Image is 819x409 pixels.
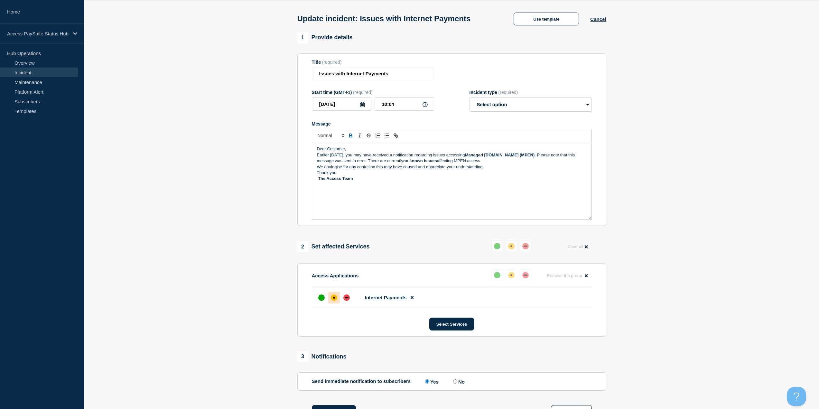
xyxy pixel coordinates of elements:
button: affected [506,269,517,281]
div: Message [312,121,592,126]
strong: The Access Team [318,176,353,181]
span: Remove the group [547,273,582,278]
label: Yes [423,378,439,385]
p: Access PaySuite Status Hub [7,31,69,36]
span: (required) [322,60,342,65]
div: Set affected Services [297,241,370,252]
div: Incident type [470,90,592,95]
span: (required) [498,90,518,95]
p: Access Applications [312,273,359,278]
button: affected [506,240,517,252]
p: Earlier [DATE], you may have received a notification regarding issues accessing . Please note tha... [317,152,587,164]
input: HH:MM [375,98,434,111]
span: Font size [315,132,346,139]
h1: Update incident: Issues with Internet Payments [297,14,471,23]
span: 2 [297,241,308,252]
div: up [494,272,500,278]
div: up [318,294,325,301]
div: down [522,272,529,278]
button: Toggle bold text [346,132,355,139]
button: Use template [514,13,579,25]
div: Provide details [297,32,353,43]
button: Toggle link [391,132,400,139]
input: YYYY-MM-DD [312,98,371,111]
span: 1 [297,32,308,43]
button: up [491,240,503,252]
p: Thank you, [317,170,587,176]
button: Remove the group [543,269,592,282]
p: Dear Customer, [317,146,587,152]
div: Send immediate notification to subscribers [312,378,592,385]
span: 3 [297,351,308,362]
span: (required) [353,90,373,95]
button: down [520,269,531,281]
button: Toggle italic text [355,132,364,139]
div: affected [508,243,515,249]
p: We apologise for any confusion this may have caused and appreciate your understanding. [317,164,587,170]
div: affected [508,272,515,278]
iframe: Help Scout Beacon - Open [787,387,806,406]
strong: Managed [DOMAIN_NAME] (MPEN) [465,153,535,157]
div: Notifications [297,351,347,362]
div: up [494,243,500,249]
button: Select Services [429,318,474,330]
button: Cancel [590,16,606,22]
button: Clear all [563,240,591,253]
select: Incident type [470,98,592,112]
input: No [453,379,457,384]
p: Send immediate notification to subscribers [312,378,411,385]
button: Toggle bulleted list [382,132,391,139]
input: Title [312,67,434,80]
button: Toggle strikethrough text [364,132,373,139]
label: No [451,378,465,385]
input: Yes [425,379,429,384]
strong: no known issues [403,158,437,163]
div: Start time (GMT+1) [312,90,434,95]
span: Internet Payments [365,295,407,300]
div: Message [312,142,591,219]
button: Toggle ordered list [373,132,382,139]
div: down [343,294,350,301]
div: down [522,243,529,249]
button: up [491,269,503,281]
button: down [520,240,531,252]
div: Title [312,60,434,65]
div: affected [331,294,337,301]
